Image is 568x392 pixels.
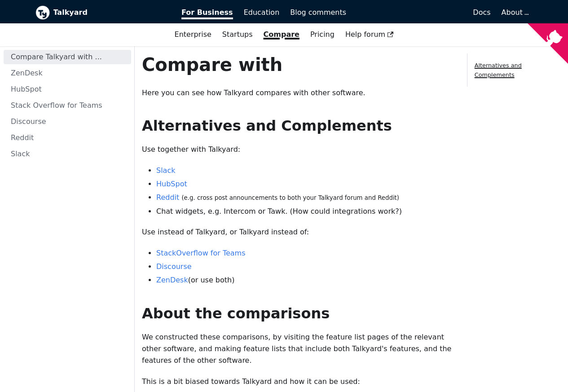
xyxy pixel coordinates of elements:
[290,8,346,17] span: Blog comments
[156,274,453,286] li: (or use both)
[142,331,453,367] p: We constructed these comparisons, by visiting the feature list pages of the relevant other softwa...
[473,8,490,17] span: Docs
[217,27,258,42] a: Startups
[4,66,131,80] a: ZenDesk
[238,5,285,20] a: Education
[4,115,131,129] a: Discourse
[142,226,453,238] p: Use instead of Talkyard, or Talkyard instead of:
[176,5,238,20] a: For Business
[502,8,528,17] a: About
[142,144,453,155] p: Use together with Talkyard:
[169,27,217,42] a: Enterprise
[4,82,131,97] a: HubSpot
[142,304,453,322] h2: About the comparisons
[142,376,453,388] p: This is a bit biased towards Talkyard and how it can be used:
[156,206,453,217] li: Chat widgets, e.g. Intercom or Tawk. (How could integrations work?)
[156,180,187,188] a: HubSpot
[156,193,179,202] a: Reddit
[156,276,188,284] a: ZenDesk
[4,98,131,113] a: Stack Overflow for Teams
[53,7,169,18] b: Talkyard
[156,166,175,175] a: Slack
[35,5,50,20] img: Talkyard logo
[305,27,340,42] a: Pricing
[181,194,399,201] small: (e.g. cross post announcements to both your Talkyard forum and Reddit)
[181,8,233,19] span: For Business
[244,8,280,17] span: Education
[35,5,169,20] a: Talkyard logoTalkyard
[142,87,453,99] p: Here you can see how Talkyard compares with other software.
[4,131,131,145] a: Reddit
[352,5,496,20] a: Docs
[142,117,453,135] h2: Alternatives and Complements
[340,27,399,42] a: Help forum
[264,30,299,39] a: Compare
[4,50,131,64] a: Compare Talkyard with ...
[156,262,192,271] a: Discourse
[345,30,394,39] span: Help forum
[4,147,131,161] a: Slack
[142,53,453,76] h1: Compare with
[475,62,522,78] a: Alternatives and Complements
[285,5,352,20] a: Blog comments
[156,249,246,257] a: StackOverflow for Teams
